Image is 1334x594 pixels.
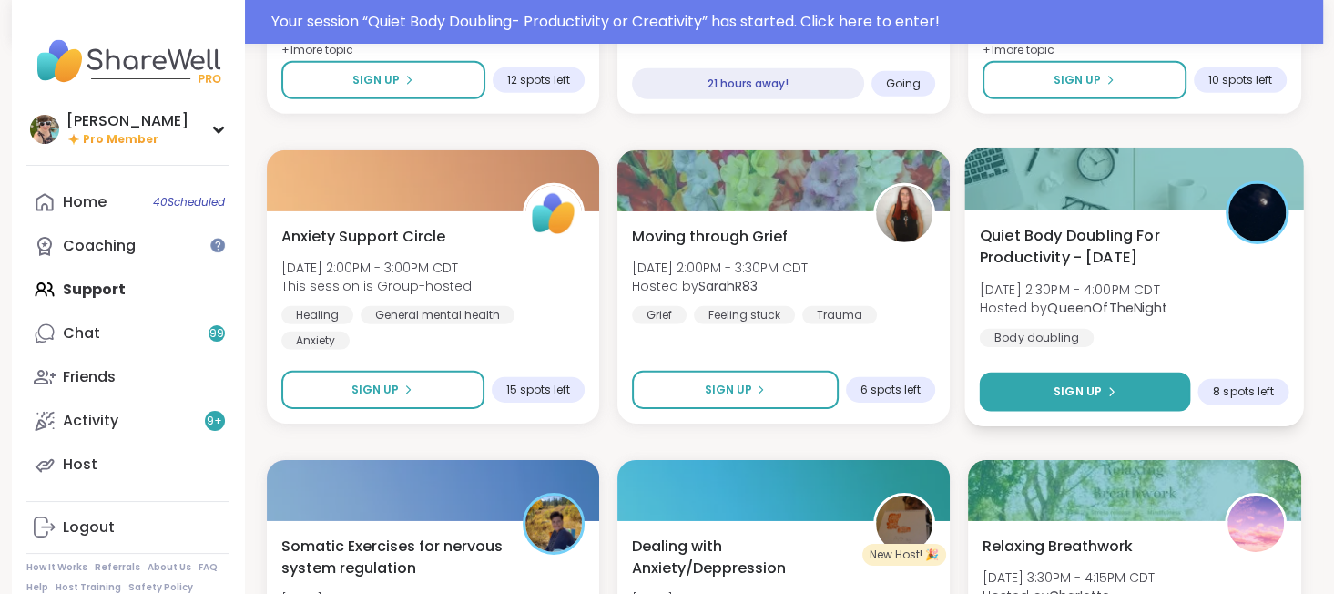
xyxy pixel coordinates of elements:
div: Healing [281,306,353,324]
a: About Us [148,561,191,574]
span: [DATE] 2:00PM - 3:30PM CDT [632,259,808,277]
a: Logout [26,506,229,549]
button: Sign Up [281,61,485,99]
div: Body doubling [980,329,1094,347]
span: 15 spots left [506,383,570,397]
span: 9 + [207,414,222,429]
div: Logout [63,517,115,538]
img: ShareWell Nav Logo [26,29,229,93]
a: Help [26,581,48,594]
div: Feeling stuck [694,306,795,324]
span: Dealing with Anxiety/Deppression [632,536,853,579]
span: Moving through Grief [632,226,788,248]
button: Sign Up [281,371,484,409]
a: How It Works [26,561,87,574]
span: Anxiety Support Circle [281,226,445,248]
img: Vici [876,496,932,552]
img: SarahR83 [876,186,932,242]
span: 12 spots left [507,73,570,87]
a: Host Training [56,581,121,594]
span: Pro Member [83,132,158,148]
span: This session is Group-hosted [281,277,472,295]
div: New Host! 🎉 [862,544,946,566]
img: CharityRoss [525,496,582,552]
div: Anxiety [281,332,350,350]
a: Chat99 [26,312,229,355]
b: SarahR83 [698,277,758,295]
span: [DATE] 3:30PM - 4:15PM CDT [983,568,1155,587]
a: Home40Scheduled [26,180,229,224]
div: Activity [63,411,118,431]
span: Sign Up [352,72,400,88]
span: Sign Up [1054,72,1101,88]
button: Sign Up [980,373,1191,412]
span: Sign Up [704,382,751,398]
img: QueenOfTheNight [1229,184,1287,241]
div: Chat [63,323,100,343]
div: Trauma [802,306,877,324]
a: Host [26,443,229,486]
span: Sign Up [1054,384,1102,400]
span: Hosted by [980,299,1167,317]
div: General mental health [361,306,514,324]
div: 21 hours away! [632,68,864,99]
span: Quiet Body Doubling For Productivity - [DATE] [980,224,1206,269]
span: 6 spots left [860,383,921,397]
div: Grief [632,306,687,324]
span: 8 spots left [1213,384,1274,399]
a: Coaching [26,224,229,268]
span: Relaxing Breathwork [983,536,1133,558]
span: Hosted by [632,277,808,295]
span: [DATE] 2:30PM - 4:00PM CDT [980,281,1167,299]
div: [PERSON_NAME] [66,111,188,131]
a: Referrals [95,561,140,574]
div: Home [63,192,107,212]
img: Adrienne_QueenOfTheDawn [30,115,59,144]
iframe: Spotlight [210,238,225,252]
a: Safety Policy [128,581,193,594]
img: ShareWell [525,186,582,242]
a: FAQ [199,561,218,574]
div: Coaching [63,236,136,256]
span: Somatic Exercises for nervous system regulation [281,536,503,579]
span: Sign Up [351,382,399,398]
div: Your session “ Quiet Body Doubling- Productivity or Creativity ” has started. Click here to enter! [271,11,1312,33]
span: [DATE] 2:00PM - 3:00PM CDT [281,259,472,277]
a: Activity9+ [26,399,229,443]
span: Going [886,77,921,91]
button: Sign Up [983,61,1186,99]
div: Host [63,455,97,475]
b: QueenOfTheNight [1047,299,1167,317]
span: 10 spots left [1208,73,1272,87]
span: 99 [209,326,224,342]
button: Sign Up [632,371,839,409]
a: Friends [26,355,229,399]
span: 40 Scheduled [153,195,225,210]
img: CharIotte [1227,496,1284,552]
div: Friends [63,367,116,387]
